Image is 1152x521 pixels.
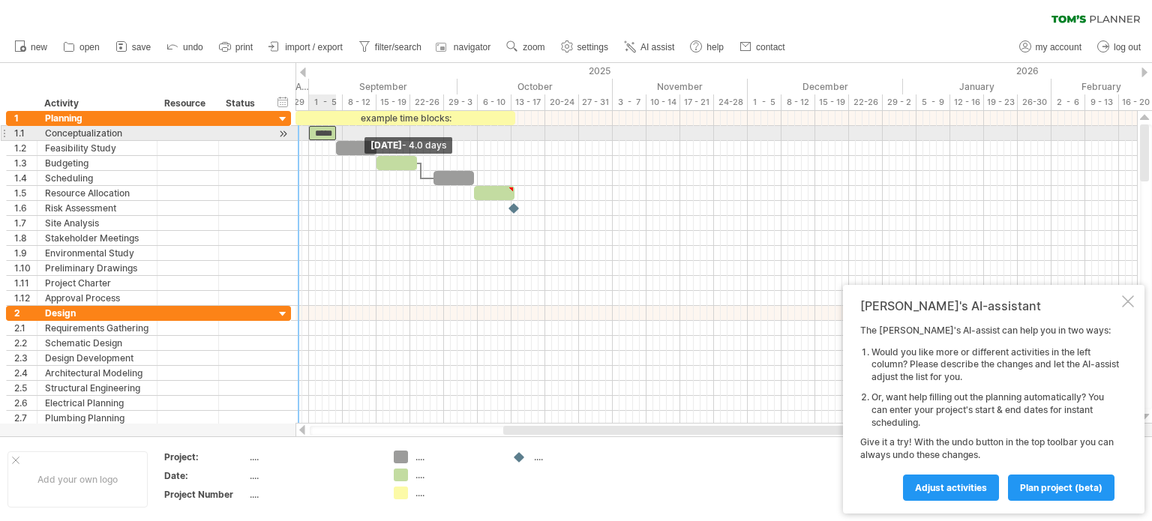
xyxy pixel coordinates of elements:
div: 29 - 2 [883,94,916,110]
a: help [686,37,728,57]
a: AI assist [620,37,679,57]
div: 1.7 [14,216,37,230]
div: Feasibility Study [45,141,149,155]
span: import / export [285,42,343,52]
div: December 2025 [748,79,903,94]
div: 8 - 12 [343,94,376,110]
span: help [706,42,724,52]
span: new [31,42,47,52]
span: plan project (beta) [1020,482,1102,493]
a: navigator [433,37,495,57]
div: .... [415,469,497,481]
div: .... [250,488,376,501]
div: 1.4 [14,171,37,185]
div: Site Analysis [45,216,149,230]
div: 22-26 [410,94,444,110]
span: navigator [454,42,490,52]
div: Planning [45,111,149,125]
div: 24-28 [714,94,748,110]
div: 20-24 [545,94,579,110]
a: settings [557,37,613,57]
div: 2 - 6 [1051,94,1085,110]
div: 5 - 9 [916,94,950,110]
div: Project: [164,451,247,463]
span: AI assist [640,42,674,52]
div: Resource Allocation [45,186,149,200]
div: November 2025 [613,79,748,94]
a: log out [1093,37,1145,57]
div: 1.3 [14,156,37,170]
span: save [132,42,151,52]
a: import / export [265,37,347,57]
a: Adjust activities [903,475,999,501]
a: plan project (beta) [1008,475,1114,501]
div: Activity [44,96,148,111]
div: Conceptualization [45,126,149,140]
div: Project Charter [45,276,149,290]
div: .... [415,451,497,463]
div: 1.2 [14,141,37,155]
div: Design Development [45,351,149,365]
div: 1.6 [14,201,37,215]
span: Adjust activities [915,482,987,493]
div: 2.5 [14,381,37,395]
div: The [PERSON_NAME]'s AI-assist can help you in two ways: Give it a try! With the undo button in th... [860,325,1119,500]
div: Stakeholder Meetings [45,231,149,245]
div: 2.6 [14,396,37,410]
a: zoom [502,37,549,57]
div: Risk Assessment [45,201,149,215]
div: example time blocks: [295,111,515,125]
li: Would you like more or different activities in the left column? Please describe the changes and l... [871,346,1119,384]
li: Or, want help filling out the planning automatically? You can enter your project's start & end da... [871,391,1119,429]
div: 1.10 [14,261,37,275]
span: contact [756,42,785,52]
div: .... [250,451,376,463]
div: .... [534,451,616,463]
span: print [235,42,253,52]
div: 17 - 21 [680,94,714,110]
div: Add your own logo [7,451,148,508]
a: filter/search [355,37,426,57]
div: Preliminary Drawings [45,261,149,275]
div: Budgeting [45,156,149,170]
span: settings [577,42,608,52]
div: 1.1 [14,126,37,140]
div: Structural Engineering [45,381,149,395]
div: .... [250,469,376,482]
div: Project Number [164,488,247,501]
div: 15 - 19 [815,94,849,110]
div: October 2025 [457,79,613,94]
div: Date: [164,469,247,482]
div: scroll to activity [276,126,290,142]
div: 10 - 14 [646,94,680,110]
div: .... [415,487,497,499]
div: [DATE] [364,137,452,154]
div: 8 - 12 [781,94,815,110]
div: 1 - 5 [748,94,781,110]
span: - 4.0 days [402,139,446,151]
div: Requirements Gathering [45,321,149,335]
div: Electrical Planning [45,396,149,410]
div: 2.1 [14,321,37,335]
div: 2 [14,306,37,320]
div: 3 - 7 [613,94,646,110]
div: Scheduling [45,171,149,185]
div: 1.8 [14,231,37,245]
div: 1.11 [14,276,37,290]
a: new [10,37,52,57]
div: Schematic Design [45,336,149,350]
a: undo [163,37,208,57]
div: 1.9 [14,246,37,260]
a: save [112,37,155,57]
div: Design [45,306,149,320]
div: 12 - 16 [950,94,984,110]
div: 1.12 [14,291,37,305]
div: Status [226,96,259,111]
div: 1.5 [14,186,37,200]
div: 1 [14,111,37,125]
div: Environmental Study [45,246,149,260]
a: my account [1015,37,1086,57]
div: 2.4 [14,366,37,380]
div: 22-26 [849,94,883,110]
div: Resource [164,96,210,111]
